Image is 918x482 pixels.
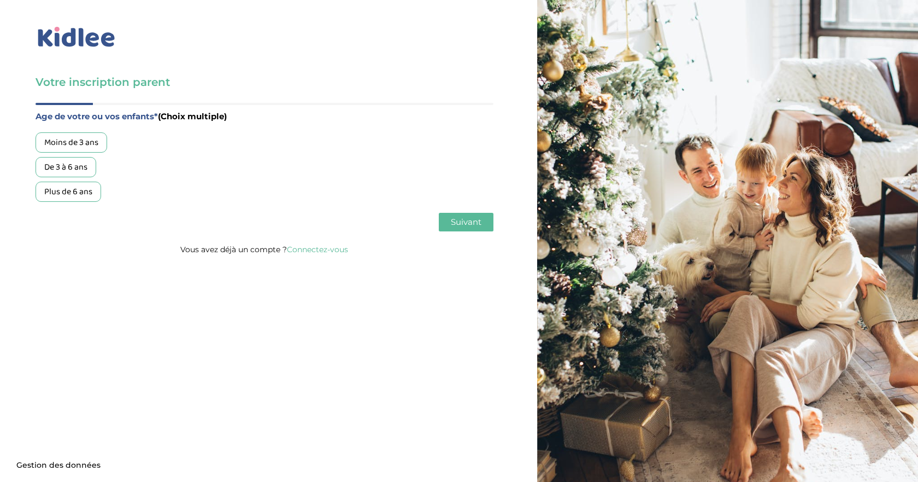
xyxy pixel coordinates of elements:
button: Gestion des données [10,454,107,477]
label: Age de votre ou vos enfants* [36,109,493,124]
a: Connectez-vous [287,245,348,254]
button: Précédent [36,213,87,231]
img: logo_kidlee_bleu [36,25,117,50]
div: Moins de 3 ans [36,132,107,153]
span: Gestion des données [16,461,101,471]
p: Vous avez déjà un compte ? [36,242,493,257]
span: (Choix multiple) [158,111,227,121]
button: Suivant [439,213,493,231]
div: Plus de 6 ans [36,182,101,202]
div: De 3 à 6 ans [36,157,96,177]
span: Suivant [451,217,481,227]
h3: Votre inscription parent [36,74,493,90]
